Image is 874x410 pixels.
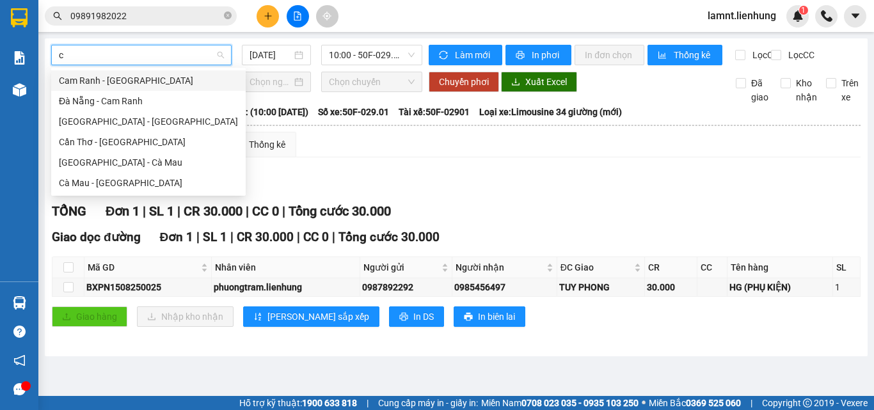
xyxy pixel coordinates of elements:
[13,296,26,310] img: warehouse-icon
[13,51,26,65] img: solution-icon
[429,72,499,92] button: Chuyển phơi
[501,72,577,92] button: downloadXuất Excel
[13,83,26,97] img: warehouse-icon
[13,326,26,338] span: question-circle
[697,8,786,24] span: lamnt.lienhung
[70,9,221,23] input: Tìm tên, số ĐT hoặc mã đơn
[850,10,861,22] span: caret-down
[239,396,357,410] span: Hỗ trợ kỹ thuật:
[53,12,62,20] span: search
[59,94,238,108] div: Đà Nẵng - Cam Ranh
[253,312,262,322] span: sort-ascending
[413,310,434,324] span: In DS
[647,280,695,294] div: 30.000
[511,77,520,88] span: download
[224,12,232,19] span: close-circle
[246,203,249,219] span: |
[160,230,194,244] span: Đơn 1
[399,105,470,119] span: Tài xế: 50F-02901
[196,230,200,244] span: |
[783,48,816,62] span: Lọc CC
[84,278,212,297] td: BXPN1508250025
[51,70,246,91] div: Cam Ranh - Đà Nẵng
[329,72,415,91] span: Chọn chuyến
[257,5,279,28] button: plus
[302,398,357,408] strong: 1900 633 818
[389,306,444,327] button: printerIn DS
[59,155,238,170] div: [GEOGRAPHIC_DATA] - Cà Mau
[642,400,646,406] span: ⚪️
[249,138,285,152] div: Thống kê
[106,203,139,219] span: Đơn 1
[59,176,238,190] div: Cà Mau - [GEOGRAPHIC_DATA]
[456,260,543,274] span: Người nhận
[821,10,832,22] img: phone-icon
[729,280,830,294] div: HG (PHỤ KIỆN)
[59,135,238,149] div: Cần Thơ - [GEOGRAPHIC_DATA]
[86,280,209,294] div: BXPN1508250025
[297,230,300,244] span: |
[252,203,279,219] span: CC 0
[746,76,774,104] span: Đã giao
[88,260,198,274] span: Mã GD
[318,105,389,119] span: Số xe: 50F-029.01
[658,51,669,61] span: bar-chart
[215,105,308,119] span: Chuyến: (10:00 [DATE])
[52,203,86,219] span: TỔNG
[51,111,246,132] div: Nha Trang - Cần Thơ
[13,383,26,395] span: message
[792,10,804,22] img: icon-new-feature
[697,257,727,278] th: CC
[525,75,567,89] span: Xuất Excel
[836,76,864,104] span: Trên xe
[799,6,808,15] sup: 1
[751,396,752,410] span: |
[645,257,697,278] th: CR
[791,76,822,104] span: Kho nhận
[332,230,335,244] span: |
[52,230,141,244] span: Giao dọc đường
[51,91,246,111] div: Đà Nẵng - Cam Ranh
[322,12,331,20] span: aim
[143,203,146,219] span: |
[203,230,227,244] span: SL 1
[137,306,234,327] button: downloadNhập kho nhận
[439,51,450,61] span: sync
[801,6,806,15] span: 1
[399,312,408,322] span: printer
[243,306,379,327] button: sort-ascending[PERSON_NAME] sắp xếp
[214,280,358,294] div: phuongtram.lienhung
[454,280,554,294] div: 0985456497
[686,398,741,408] strong: 0369 525 060
[59,114,238,129] div: [GEOGRAPHIC_DATA] - [GEOGRAPHIC_DATA]
[51,132,246,152] div: Cần Thơ - Nha Trang
[727,257,833,278] th: Tên hàng
[316,5,338,28] button: aim
[532,48,561,62] span: In phơi
[250,48,292,62] input: 15/08/2025
[230,230,234,244] span: |
[479,105,622,119] span: Loại xe: Limousine 34 giường (mới)
[674,48,712,62] span: Thống kê
[803,398,812,407] span: copyright
[505,45,571,65] button: printerIn phơi
[250,75,292,89] input: Chọn ngày
[516,51,527,61] span: printer
[560,260,632,274] span: ĐC Giao
[287,5,309,28] button: file-add
[237,230,294,244] span: CR 30.000
[212,257,360,278] th: Nhân viên
[289,203,391,219] span: Tổng cước 30.000
[454,306,525,327] button: printerIn biên lai
[329,45,415,65] span: 10:00 - 50F-029.01
[282,203,285,219] span: |
[59,74,238,88] div: Cam Ranh - [GEOGRAPHIC_DATA]
[11,8,28,28] img: logo-vxr
[367,396,369,410] span: |
[478,310,515,324] span: In biên lai
[51,173,246,193] div: Cà Mau - Nha Trang
[303,230,329,244] span: CC 0
[293,12,302,20] span: file-add
[363,260,439,274] span: Người gửi
[835,280,858,294] div: 1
